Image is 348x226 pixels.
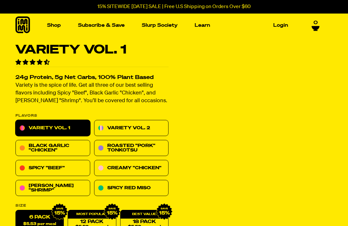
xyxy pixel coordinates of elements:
img: IMG_9632.png [103,203,120,220]
a: Variety Vol. 1 [15,120,90,136]
a: Roasted "Pork" Tonkotsu [94,140,169,156]
a: Spicy "Beef" [15,160,90,176]
nav: Main navigation [44,14,291,37]
img: IMG_9632.png [156,203,173,220]
a: Login [271,20,291,30]
a: Subscribe & Save [75,20,127,30]
a: Slurp Society [139,20,180,30]
a: Shop [44,20,63,30]
a: Spicy Red Miso [94,180,169,196]
label: Size [15,204,169,208]
a: Black Garlic "Chicken" [15,140,90,156]
a: 0 [312,20,320,31]
p: Flavors [15,114,169,118]
a: [PERSON_NAME] "Shrimp" [15,180,90,196]
img: IMG_9632.png [51,203,68,220]
h2: 24g Protein, 5g Net Carbs, 100% Plant Based [15,75,169,81]
span: 0 [314,20,318,26]
a: Learn [192,20,213,30]
h1: Variety Vol. 1 [15,44,169,56]
span: 4.55 stars [15,60,51,65]
a: Variety Vol. 2 [94,120,169,136]
a: Creamy "Chicken" [94,160,169,176]
p: 15% SITEWIDE [DATE] SALE | Free U.S Shipping on Orders Over $60 [97,4,251,10]
p: Variety is the spice of life. Get all three of our best selling flavors including Spicy "Beef", B... [15,82,169,105]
